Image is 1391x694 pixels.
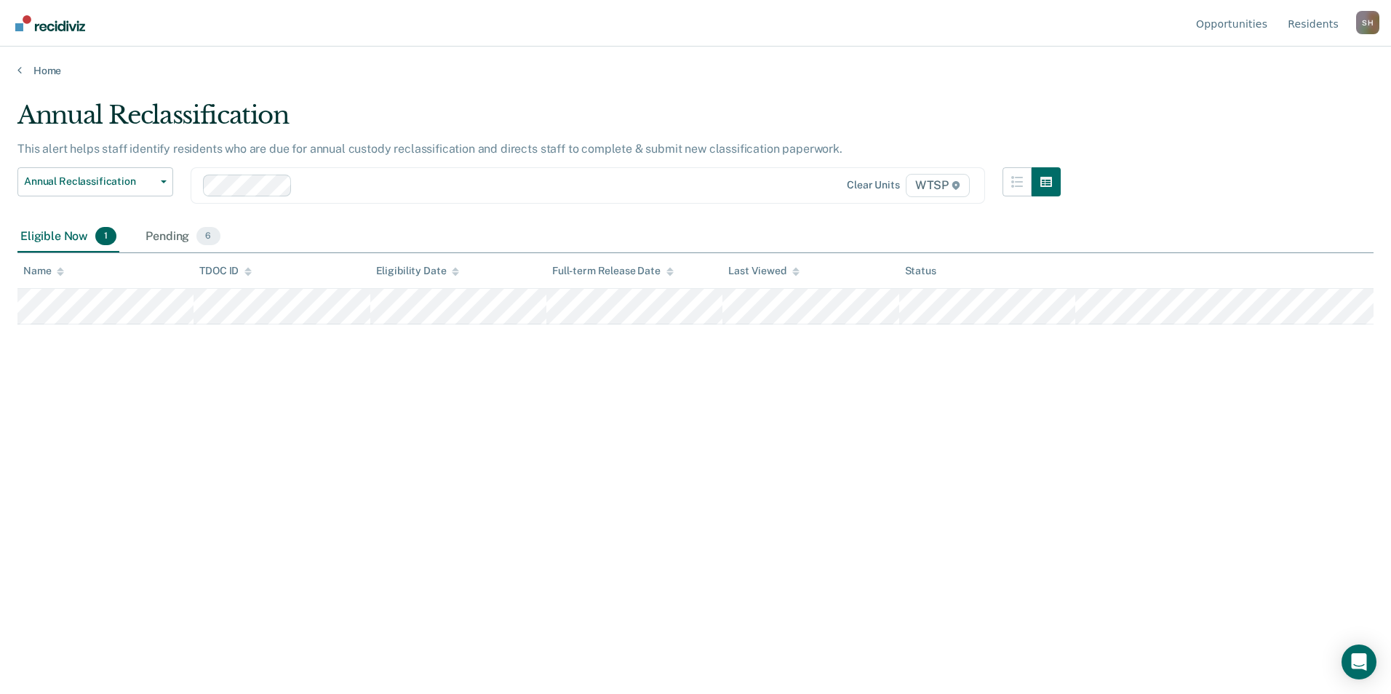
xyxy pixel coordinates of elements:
[143,221,223,253] div: Pending6
[23,265,64,277] div: Name
[17,221,119,253] div: Eligible Now1
[199,265,252,277] div: TDOC ID
[17,100,1061,142] div: Annual Reclassification
[17,167,173,196] button: Annual Reclassification
[196,227,220,246] span: 6
[905,265,936,277] div: Status
[1356,11,1379,34] div: S H
[376,265,460,277] div: Eligibility Date
[17,64,1374,77] a: Home
[906,174,970,197] span: WTSP
[847,179,900,191] div: Clear units
[552,265,674,277] div: Full-term Release Date
[1356,11,1379,34] button: Profile dropdown button
[95,227,116,246] span: 1
[728,265,799,277] div: Last Viewed
[24,175,155,188] span: Annual Reclassification
[1342,645,1376,679] div: Open Intercom Messenger
[15,15,85,31] img: Recidiviz
[17,142,842,156] p: This alert helps staff identify residents who are due for annual custody reclassification and dir...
